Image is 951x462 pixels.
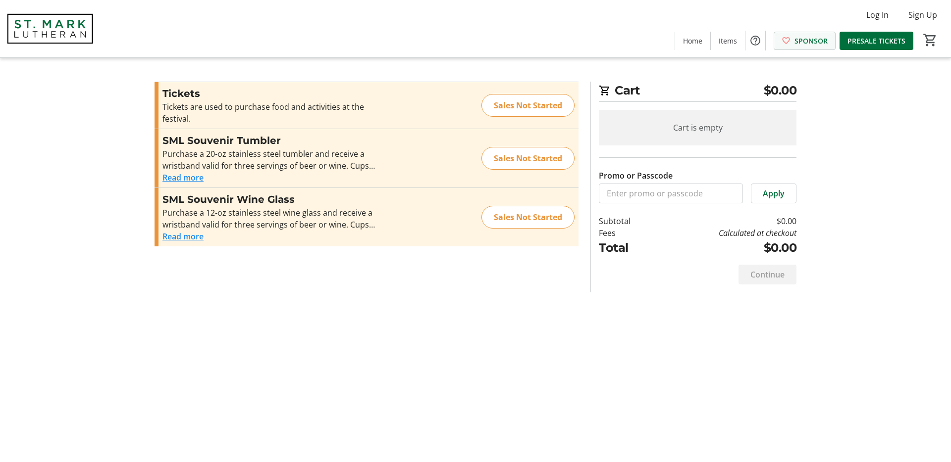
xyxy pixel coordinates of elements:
[599,227,656,239] td: Fees
[656,239,796,257] td: $0.00
[711,32,745,50] a: Items
[162,207,379,231] div: Purchase a 12-oz stainless steel wine glass and receive a wristband valid for three servings of b...
[751,184,796,203] button: Apply
[599,184,743,203] input: Enter promo or passcode
[656,227,796,239] td: Calculated at checkout
[599,170,673,182] label: Promo or Passcode
[162,133,379,148] h3: SML Souvenir Tumbler
[921,31,939,49] button: Cart
[847,36,905,46] span: PRESALE TICKETS
[481,206,575,229] div: Sales Not Started
[866,9,889,21] span: Log In
[764,82,797,99] span: $0.00
[763,187,785,199] span: Apply
[599,82,796,102] h2: Cart
[481,147,575,170] div: Sales Not Started
[162,172,204,184] button: Read more
[719,36,737,46] span: Items
[840,32,913,50] a: PRESALE TICKETS
[675,32,710,50] a: Home
[481,94,575,117] div: Sales Not Started
[774,32,836,50] a: SPONSOR
[794,36,828,46] span: SPONSOR
[599,215,656,227] td: Subtotal
[900,7,945,23] button: Sign Up
[6,4,94,53] img: St. Mark Lutheran School's Logo
[162,231,204,242] button: Read more
[858,7,897,23] button: Log In
[162,86,379,101] h3: Tickets
[162,192,379,207] h3: SML Souvenir Wine Glass
[745,31,765,50] button: Help
[656,215,796,227] td: $0.00
[599,110,796,145] div: Cart is empty
[908,9,937,21] span: Sign Up
[683,36,702,46] span: Home
[599,239,656,257] td: Total
[162,101,379,125] div: Tickets are used to purchase food and activities at the festival.
[162,148,379,172] div: Purchase a 20-oz stainless steel tumbler and receive a wristband valid for three servings of beer...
